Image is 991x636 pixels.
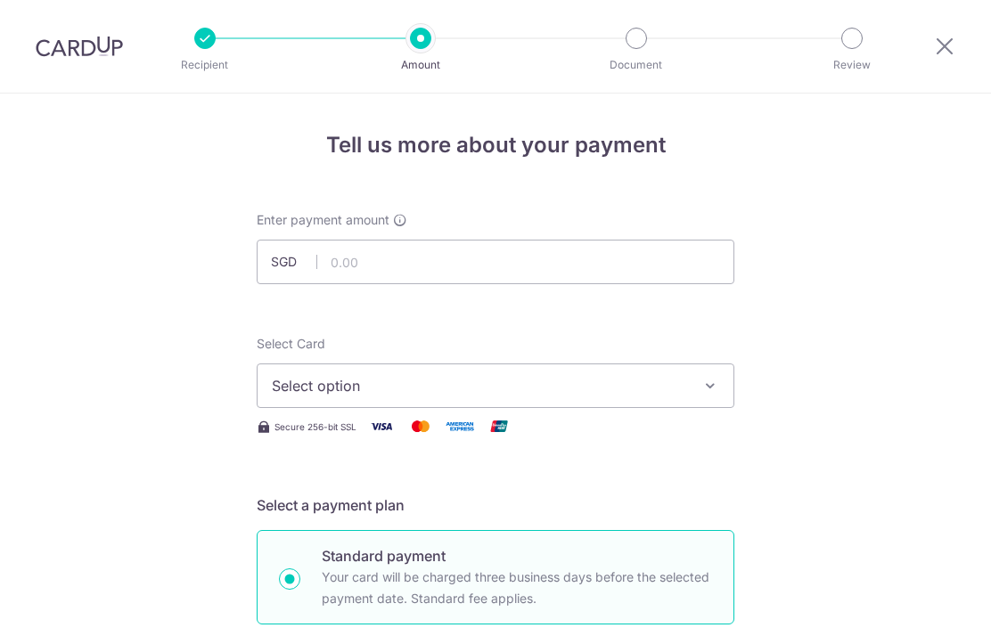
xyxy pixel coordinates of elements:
[786,56,918,74] p: Review
[481,415,517,437] img: Union Pay
[139,56,271,74] p: Recipient
[364,415,399,437] img: Visa
[257,494,734,516] h5: Select a payment plan
[257,363,734,408] button: Select option
[403,415,438,437] img: Mastercard
[274,420,356,434] span: Secure 256-bit SSL
[257,336,325,351] span: translation missing: en.payables.payment_networks.credit_card.summary.labels.select_card
[257,211,389,229] span: Enter payment amount
[355,56,487,74] p: Amount
[570,56,702,74] p: Document
[36,36,123,57] img: CardUp
[322,545,712,567] p: Standard payment
[257,129,734,161] h4: Tell us more about your payment
[271,253,317,271] span: SGD
[322,567,712,609] p: Your card will be charged three business days before the selected payment date. Standard fee appl...
[442,415,478,437] img: American Express
[257,240,734,284] input: 0.00
[272,375,687,396] span: Select option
